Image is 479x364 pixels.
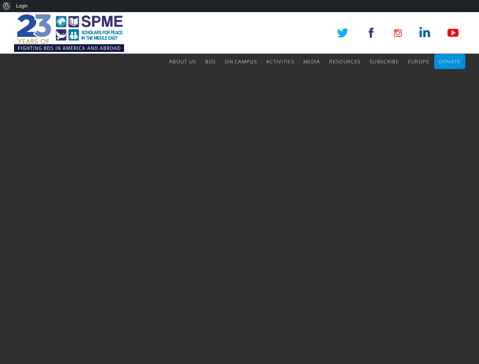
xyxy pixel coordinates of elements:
a: Donate [439,54,461,69]
img: SPME [14,12,124,54]
span: Activities [266,58,294,65]
span: Europe [408,58,430,65]
a: Activities [266,54,294,69]
a: On Campus [225,54,257,69]
span: About Us [169,58,196,65]
a: Subscribe [370,54,399,69]
a: Resources [329,54,361,69]
span: Media [303,58,320,65]
a: Media [303,54,320,69]
span: Subscribe [370,58,399,65]
span: On Campus [225,58,257,65]
a: About Us [169,54,196,69]
span: Resources [329,58,361,65]
span: BDS [205,58,216,65]
a: BDS [205,54,216,69]
a: Europe [408,54,430,69]
span: Donate [439,58,461,65]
